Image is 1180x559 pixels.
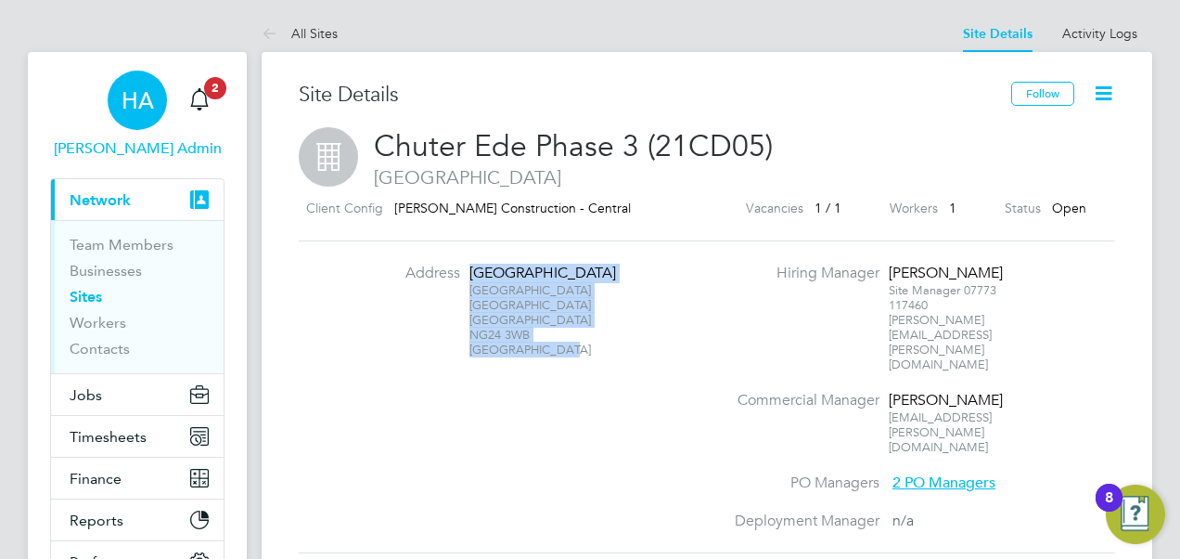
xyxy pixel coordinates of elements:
[299,82,1011,109] h3: Site Details
[892,474,995,492] span: 2 PO Managers
[746,197,803,220] label: Vacancies
[70,428,147,446] span: Timesheets
[51,374,224,415] button: Jobs
[70,340,130,357] a: Contacts
[70,262,142,279] a: Businesses
[50,137,224,160] span: Hays Admin
[724,474,879,493] label: PO Managers
[122,88,154,112] span: HA
[963,26,1032,42] a: Site Details
[51,179,224,220] button: Network
[1106,485,1165,544] button: Open Resource Center, 8 new notifications
[306,197,383,220] label: Client Config
[889,409,992,455] span: [EMAIL_ADDRESS][PERSON_NAME][DOMAIN_NAME]
[70,386,102,404] span: Jobs
[724,512,879,531] label: Deployment Manager
[469,283,585,357] div: [GEOGRAPHIC_DATA] [GEOGRAPHIC_DATA] [GEOGRAPHIC_DATA] NG24 3WB [GEOGRAPHIC_DATA]
[889,312,992,372] span: [PERSON_NAME][EMAIL_ADDRESS][PERSON_NAME][DOMAIN_NAME]
[724,391,879,410] label: Commercial Manager
[70,288,102,305] a: Sites
[70,191,131,209] span: Network
[724,264,879,283] label: Hiring Manager
[51,220,224,373] div: Network
[204,77,226,99] span: 2
[51,500,224,540] button: Reports
[1011,82,1074,106] button: Follow
[262,25,338,42] a: All Sites
[181,71,218,130] a: 2
[1052,200,1086,216] span: Open
[889,391,1005,410] div: [PERSON_NAME]
[814,200,841,216] span: 1 / 1
[374,128,773,164] span: Chuter Ede Phase 3 (21CD05)
[949,200,956,216] span: 1
[889,282,960,298] span: Site Manager
[469,264,585,283] div: [GEOGRAPHIC_DATA]
[70,314,126,331] a: Workers
[1062,25,1137,42] a: Activity Logs
[50,71,224,160] a: HA[PERSON_NAME] Admin
[889,264,1005,283] div: [PERSON_NAME]
[892,512,914,530] span: n/a
[70,512,123,529] span: Reports
[70,236,173,253] a: Team Members
[299,165,1115,189] span: [GEOGRAPHIC_DATA]
[358,264,460,283] label: Address
[51,416,224,457] button: Timesheets
[889,282,996,313] span: 07773 117460
[70,470,122,487] span: Finance
[51,458,224,499] button: Finance
[394,200,631,216] span: [PERSON_NAME] Construction - Central
[890,197,938,220] label: Workers
[1105,498,1113,522] div: 8
[1005,197,1041,220] label: Status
